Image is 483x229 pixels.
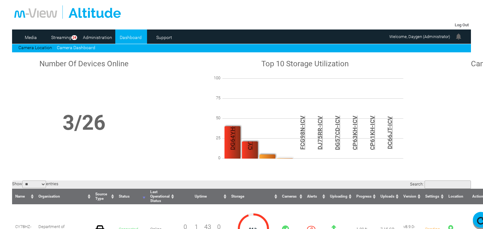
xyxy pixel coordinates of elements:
[205,95,224,100] span: 75
[282,194,297,199] span: Cameras
[307,194,317,199] span: Alerts
[92,189,116,204] th: Source Type : activate to sort column ascending
[205,75,224,80] span: 100
[14,111,154,135] h1: 3/26
[205,115,224,120] span: 50
[229,93,236,173] span: DG64YH-ICV
[304,189,327,204] th: Alerts : activate to sort column ascending
[400,189,422,204] th: Version : activate to sort column ascending
[49,33,74,42] a: Streaming
[422,189,445,204] th: Settings : activate to sort column ascending
[353,189,377,204] th: Progress : activate to sort column ascending
[389,34,450,39] span: Welcome, Daygen (Administrator)
[425,194,439,199] span: Settings
[150,190,170,203] span: Last Operational Status
[14,59,154,68] h1: Number Of Devices Online
[455,23,469,27] a: Log Out
[115,33,146,42] a: Dashboard
[15,194,25,199] span: Name
[403,194,416,199] span: Version
[386,93,393,173] span: DC66JT-ICV
[369,93,376,173] span: CP61KH-ICV
[279,189,304,204] th: Cameras : activate to sort column ascending
[22,180,46,188] select: Showentries
[330,194,347,199] span: Uploading
[445,189,469,204] th: Location
[455,33,462,40] img: bell24.png
[176,189,228,204] th: Uptime : activate to sort column ascending
[410,182,471,186] label: Search:
[119,194,130,199] span: Status
[158,59,453,68] h1: Top 10 Storage Utilization
[327,189,353,204] th: Uploading : activate to sort column ascending
[316,93,324,173] span: DJ75RR-ICV
[18,45,52,50] a: Camera Location
[231,194,244,199] span: Storage
[15,33,46,42] a: Media
[334,93,341,173] span: DG57CD-ICV
[71,35,77,40] span: 24
[116,189,147,204] th: Status : activate to sort column ascending
[205,135,224,140] span: 25
[377,189,400,204] th: Uploads : activate to sort column ascending
[380,194,394,199] span: Uploads
[12,181,58,186] label: Show entries
[149,33,179,42] a: Support
[351,93,359,173] span: CP63KH-ICV
[12,189,35,204] th: Name : activate to sort column ascending
[82,33,113,42] a: Administration
[356,194,372,199] span: Progress
[95,192,107,201] span: Source Type
[147,189,176,204] th: Last Operational Status : activate to sort column ascending
[195,194,207,199] span: Uptime
[299,93,306,173] span: FCG98N-ICV
[57,45,95,50] a: Camera Dashboard
[228,189,279,204] th: Storage : activate to sort column ascending
[448,194,463,199] span: Location
[35,189,92,204] th: Organisation : activate to sort column ascending
[425,180,471,189] input: Search:
[38,194,60,199] span: Organisation
[205,155,224,160] span: 0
